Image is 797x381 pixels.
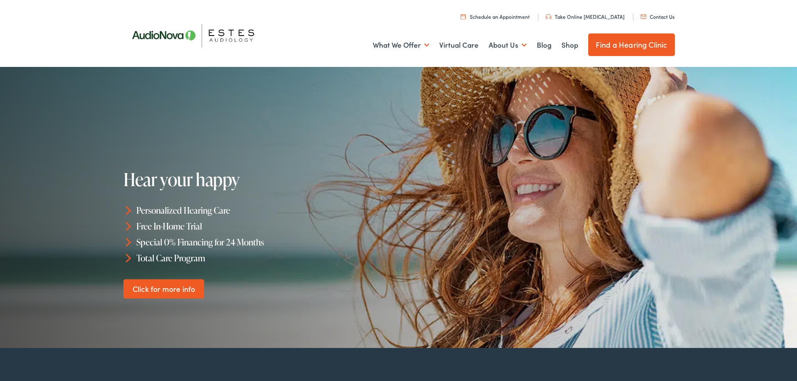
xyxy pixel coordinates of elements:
[123,218,402,234] li: Free In-Home Trial
[439,30,479,61] a: Virtual Care
[546,14,551,19] img: utility icon
[123,170,378,189] h1: Hear your happy
[123,250,402,266] li: Total Care Program
[461,14,466,19] img: utility icon
[123,202,402,218] li: Personalized Hearing Care
[489,30,527,61] a: About Us
[373,30,429,61] a: What We Offer
[561,30,578,61] a: Shop
[641,15,646,19] img: utility icon
[641,13,674,20] a: Contact Us
[123,234,402,250] li: Special 0% Financing for 24 Months
[537,30,551,61] a: Blog
[123,279,204,299] a: Click for more info
[588,33,675,56] a: Find a Hearing Clinic
[461,13,530,20] a: Schedule an Appointment
[546,13,625,20] a: Take Online [MEDICAL_DATA]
